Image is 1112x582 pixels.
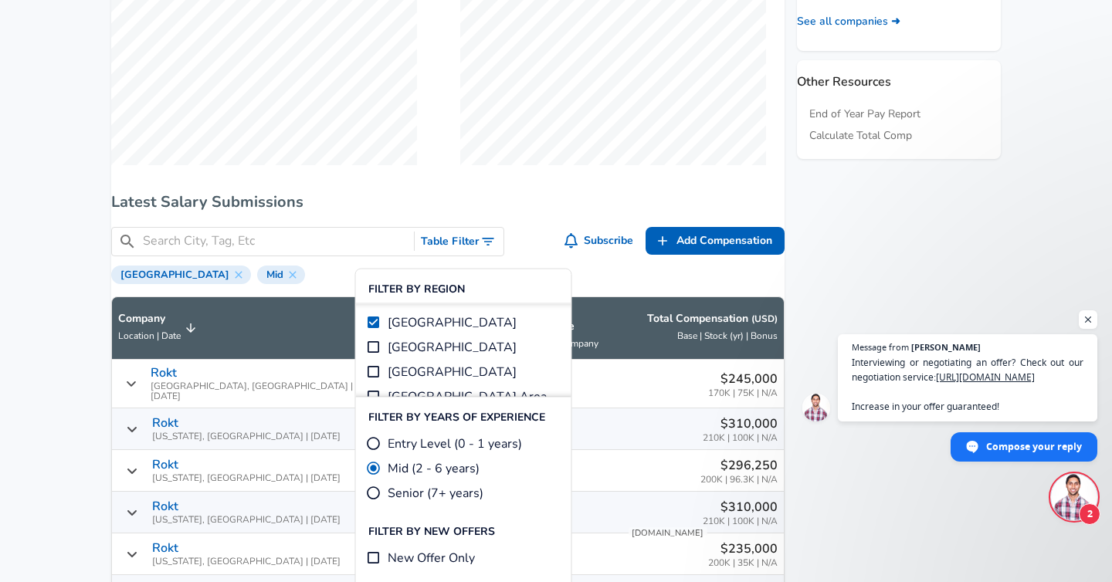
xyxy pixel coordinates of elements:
span: Total Compensation (USD) Base | Stock (yr) | Bonus [627,311,778,345]
p: Company [118,311,181,327]
p: $245,000 [708,370,778,388]
span: [US_STATE], [GEOGRAPHIC_DATA] | [DATE] [152,473,341,483]
span: 210K | 100K | N/A [703,516,778,526]
span: Interviewing or negotiating an offer? Check out our negotiation service: Increase in your offer g... [852,355,1083,414]
p: Rokt [152,499,178,513]
div: Open chat [1051,474,1097,520]
span: Senior (7+ years) [388,484,483,502]
span: Mid (2 - 6 years) [388,459,480,478]
p: Rokt [152,416,178,430]
span: Add Compensation [676,232,772,251]
a: Add Compensation [646,227,785,255]
span: [US_STATE], [GEOGRAPHIC_DATA] | [DATE] [152,515,341,525]
span: Location | Date [118,330,181,342]
p: Filter By New Offers [368,524,495,540]
span: [GEOGRAPHIC_DATA], [GEOGRAPHIC_DATA] | [DATE] [151,381,361,401]
span: Compose your reply [986,433,1082,460]
span: [US_STATE], [GEOGRAPHIC_DATA] | [DATE] [152,557,341,567]
span: [US_STATE], [GEOGRAPHIC_DATA] | [DATE] [152,431,341,442]
span: [GEOGRAPHIC_DATA] [388,338,517,357]
p: Total Compensation [647,311,778,327]
span: [GEOGRAPHIC_DATA] [114,269,236,281]
span: Entry Level (0 - 1 years) [388,435,522,453]
button: Toggle Search Filters [415,228,503,256]
p: Rokt [151,366,177,380]
span: Message from [852,343,909,351]
p: $310,000 [703,415,778,433]
div: [GEOGRAPHIC_DATA] [111,266,251,284]
span: 200K | 96.3K | N/A [700,475,778,485]
span: Mid [260,269,290,281]
p: Rokt [152,458,178,472]
span: 200K | 35K | N/A [708,558,778,568]
span: 210K | 100K | N/A [703,433,778,443]
a: End of Year Pay Report [809,107,920,122]
h6: Latest Salary Submissions [111,190,785,215]
div: Mid [257,266,305,284]
span: CompanyLocation | Date [118,311,201,345]
span: 170K | 75K | N/A [708,388,778,398]
span: 2 [1079,503,1100,525]
span: [GEOGRAPHIC_DATA] [388,313,517,332]
button: (USD) [751,313,778,326]
span: New Offer Only [388,549,475,567]
a: See all companies ➜ [797,14,900,29]
p: $310,000 [703,498,778,516]
button: Subscribe [561,227,640,255]
span: Base | Stock (yr) | Bonus [677,330,778,342]
a: Calculate Total Comp [809,128,912,144]
p: $296,250 [700,456,778,475]
span: [GEOGRAPHIC_DATA] [388,363,517,381]
p: Rokt [152,541,178,555]
p: Filter By Years Of Experience [368,410,545,425]
span: [GEOGRAPHIC_DATA] Area [388,387,547,406]
input: Search City, Tag, Etc [143,232,408,251]
p: Other Resources [797,60,1001,91]
p: $235,000 [708,540,778,558]
span: [PERSON_NAME] [911,343,981,351]
p: Filter By Region [368,282,465,297]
